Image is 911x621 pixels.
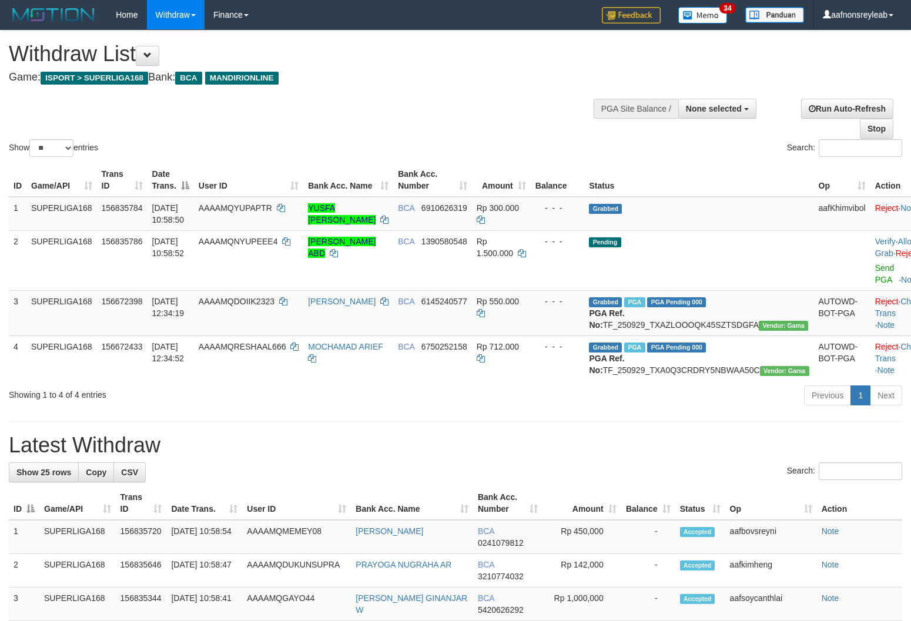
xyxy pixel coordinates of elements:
a: Show 25 rows [9,462,79,482]
td: AAAAMQGAYO44 [242,588,351,621]
span: Rp 300.000 [477,203,519,213]
span: AAAAMQDOIIK2323 [199,297,274,306]
td: AAAAMQMEMEY08 [242,520,351,554]
td: 4 [9,335,26,381]
td: 156835344 [116,588,167,621]
span: BCA [478,560,494,569]
a: Note [822,560,839,569]
div: PGA Site Balance / [594,99,678,119]
img: Feedback.jpg [602,7,661,24]
span: 156672433 [102,342,143,351]
th: Action [817,486,902,520]
span: AAAAMQYUPAPTR [199,203,272,213]
span: Copy 6750252158 to clipboard [421,342,467,351]
span: BCA [478,526,494,536]
td: 156835646 [116,554,167,588]
th: Status: activate to sort column ascending [675,486,725,520]
span: Grabbed [589,343,622,353]
td: 1 [9,520,39,554]
a: YUSFA [PERSON_NAME] [308,203,376,224]
label: Show entries [9,139,98,157]
a: Reject [875,297,899,306]
td: aafsoycanthlai [725,588,817,621]
a: Note [822,593,839,603]
span: Accepted [680,594,715,604]
img: Button%20Memo.svg [678,7,728,24]
a: Stop [860,119,893,139]
td: aafkimheng [725,554,817,588]
h4: Game: Bank: [9,72,595,83]
b: PGA Ref. No: [589,354,624,375]
th: User ID: activate to sort column ascending [194,163,303,197]
span: AAAAMQRESHAAL666 [199,342,286,351]
th: Bank Acc. Number: activate to sort column ascending [393,163,472,197]
th: Bank Acc. Name: activate to sort column ascending [351,486,473,520]
td: 156835720 [116,520,167,554]
span: Marked by aafsoycanthlai [624,297,645,307]
th: Amount: activate to sort column ascending [472,163,531,197]
span: 156672398 [102,297,143,306]
th: Amount: activate to sort column ascending [542,486,621,520]
td: 1 [9,197,26,231]
th: Game/API: activate to sort column ascending [39,486,116,520]
span: Copy 1390580548 to clipboard [421,237,467,246]
span: Show 25 rows [16,468,71,477]
span: 34 [719,3,735,14]
td: SUPERLIGA168 [26,230,97,290]
td: - [621,520,675,554]
td: SUPERLIGA168 [26,290,97,335]
td: SUPERLIGA168 [39,520,116,554]
a: Note [877,365,895,375]
td: SUPERLIGA168 [39,554,116,588]
td: SUPERLIGA168 [26,197,97,231]
a: [PERSON_NAME] [308,297,376,306]
span: [DATE] 10:58:50 [152,203,185,224]
div: - - - [535,296,580,307]
td: - [621,554,675,588]
a: CSV [113,462,146,482]
span: BCA [478,593,494,603]
a: [PERSON_NAME] GINANJAR W [356,593,467,615]
a: [PERSON_NAME] [356,526,423,536]
a: Reject [875,342,899,351]
td: aafKhimvibol [814,197,870,231]
td: SUPERLIGA168 [26,335,97,381]
th: Trans ID: activate to sort column ascending [116,486,167,520]
div: - - - [535,236,580,247]
th: Balance: activate to sort column ascending [621,486,675,520]
td: [DATE] 10:58:54 [166,520,242,554]
th: Trans ID: activate to sort column ascending [97,163,148,197]
span: ISPORT > SUPERLIGA168 [41,72,148,85]
span: Grabbed [589,204,622,214]
td: [DATE] 10:58:47 [166,554,242,588]
a: Verify [875,237,896,246]
th: User ID: activate to sort column ascending [242,486,351,520]
td: AUTOWD-BOT-PGA [814,290,870,335]
td: Rp 450,000 [542,520,621,554]
a: Next [870,385,902,405]
span: Grabbed [589,297,622,307]
span: [DATE] 10:58:52 [152,237,185,258]
th: Date Trans.: activate to sort column descending [148,163,194,197]
span: None selected [686,104,742,113]
div: - - - [535,341,580,353]
img: MOTION_logo.png [9,6,98,24]
span: CSV [121,468,138,477]
span: Copy 5420626292 to clipboard [478,605,524,615]
td: 3 [9,588,39,621]
span: Marked by aafsoycanthlai [624,343,645,353]
h1: Latest Withdraw [9,434,902,457]
label: Search: [787,139,902,157]
input: Search: [819,139,902,157]
th: ID: activate to sort column descending [9,486,39,520]
th: Op: activate to sort column ascending [725,486,817,520]
label: Search: [787,462,902,480]
td: AUTOWD-BOT-PGA [814,335,870,381]
span: Copy 6145240577 to clipboard [421,297,467,306]
td: TF_250929_TXAZLOOOQK45SZTSDGFA [584,290,813,335]
span: Accepted [680,527,715,537]
a: Reject [875,203,899,213]
span: BCA [398,237,414,246]
span: 156835784 [102,203,143,213]
a: Copy [78,462,114,482]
